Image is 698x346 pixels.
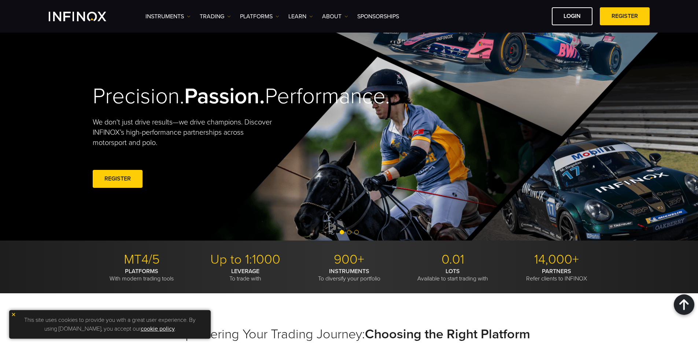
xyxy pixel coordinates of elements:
h2: Empowering Your Trading Journey: [93,326,606,342]
a: ABOUT [322,12,348,21]
h2: Precision. Performance. [93,83,324,110]
a: PLATFORMS [240,12,279,21]
p: Up to 1:1000 [196,252,295,268]
a: Learn [288,12,313,21]
span: Go to slide 3 [354,230,359,234]
p: Available to start trading with [404,268,502,282]
strong: INSTRUMENTS [329,268,369,275]
a: INFINOX Logo [49,12,123,21]
strong: LEVERAGE [231,268,259,275]
strong: PARTNERS [542,268,571,275]
p: 14,000+ [507,252,606,268]
p: 0.01 [404,252,502,268]
p: We don't just drive results—we drive champions. Discover INFINOX’s high-performance partnerships ... [93,117,277,148]
p: With modern trading tools [93,268,191,282]
p: This site uses cookies to provide you with a great user experience. By using [DOMAIN_NAME], you a... [13,314,207,335]
p: 900+ [300,252,398,268]
a: LOGIN [552,7,592,25]
a: REGISTER [600,7,650,25]
span: Go to slide 2 [347,230,351,234]
strong: PLATFORMS [125,268,158,275]
a: REGISTER [93,170,143,188]
strong: LOTS [446,268,460,275]
strong: Passion. [184,83,265,109]
strong: Choosing the Right Platform [365,326,530,342]
img: yellow close icon [11,312,16,317]
a: cookie policy [141,325,175,332]
span: Go to slide 1 [340,230,344,234]
p: MT4/5 [93,252,191,268]
p: To diversify your portfolio [300,268,398,282]
a: SPONSORSHIPS [357,12,399,21]
a: Instruments [145,12,191,21]
a: TRADING [200,12,231,21]
p: To trade with [196,268,295,282]
p: Refer clients to INFINOX [507,268,606,282]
